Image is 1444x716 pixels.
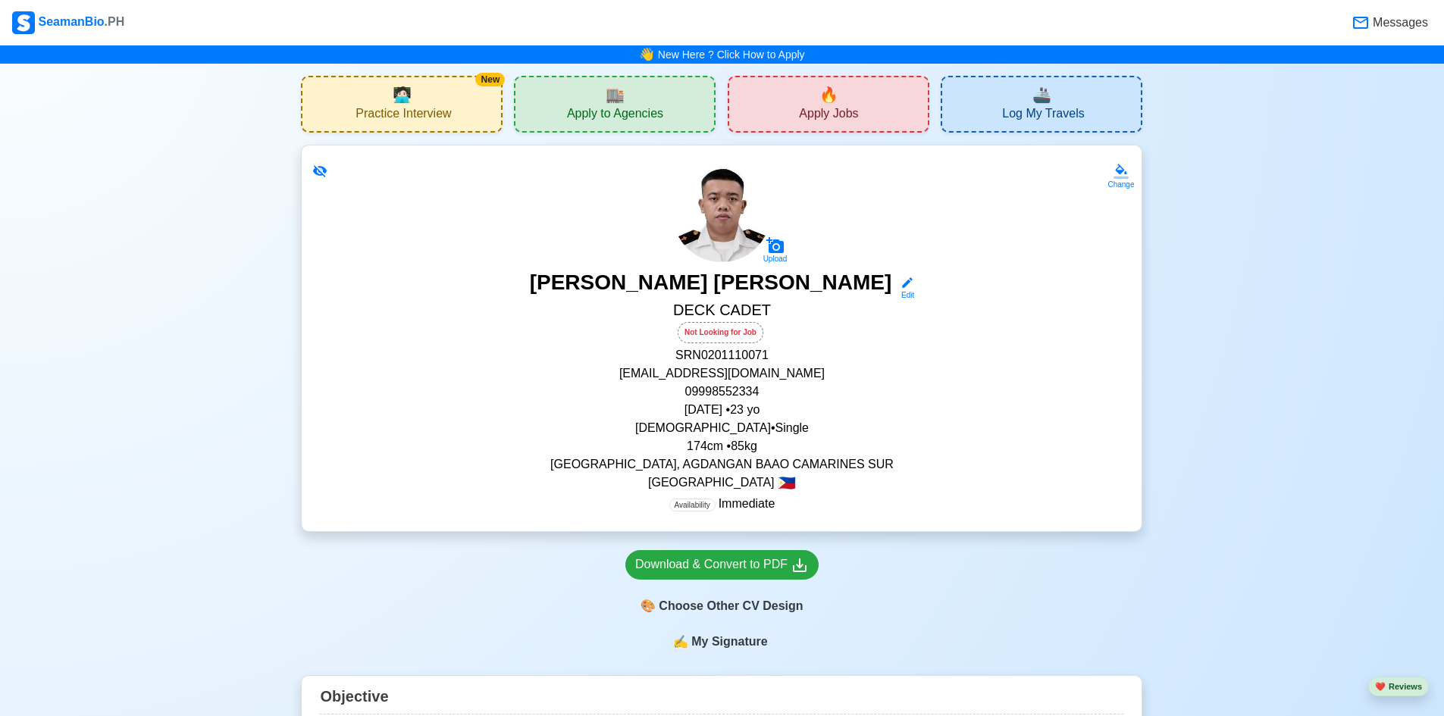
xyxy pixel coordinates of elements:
[530,270,892,301] h3: [PERSON_NAME] [PERSON_NAME]
[320,682,1123,714] div: Objective
[678,322,763,343] div: Not Looking for Job
[641,597,656,615] span: paint
[625,550,819,580] a: Download & Convert to PDF
[673,633,688,651] span: sign
[1375,682,1386,691] span: heart
[606,83,625,106] span: agencies
[320,346,1123,364] p: SRN 0201110071
[669,499,716,511] span: Availability
[819,83,838,106] span: new
[12,11,124,34] div: SeamanBio
[320,383,1123,401] p: 09998552334
[1032,83,1051,106] span: travel
[356,106,451,125] span: Practice Interview
[320,419,1123,437] p: [DEMOGRAPHIC_DATA] • Single
[320,437,1123,455] p: 174 cm • 85 kg
[320,301,1123,322] h5: DECK CADET
[12,11,35,34] img: Logo
[567,106,663,125] span: Apply to Agencies
[669,495,775,513] p: Immediate
[320,455,1123,474] p: [GEOGRAPHIC_DATA], AGDANGAN BAAO CAMARINES SUR
[1107,179,1134,190] div: Change
[894,289,914,301] div: Edit
[799,106,858,125] span: Apply Jobs
[635,555,809,574] div: Download & Convert to PDF
[320,474,1123,492] p: [GEOGRAPHIC_DATA]
[635,42,658,66] span: bell
[105,15,125,28] span: .PH
[320,401,1123,419] p: [DATE] • 23 yo
[475,73,505,86] div: New
[688,633,770,651] span: My Signature
[320,364,1123,383] p: [EMAIL_ADDRESS][DOMAIN_NAME]
[393,83,412,106] span: interview
[1002,106,1084,125] span: Log My Travels
[1368,677,1429,697] button: heartReviews
[778,476,796,490] span: 🇵🇭
[625,592,819,621] div: Choose Other CV Design
[658,48,805,61] a: New Here ? Click How to Apply
[763,255,788,264] div: Upload
[1370,14,1428,32] span: Messages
